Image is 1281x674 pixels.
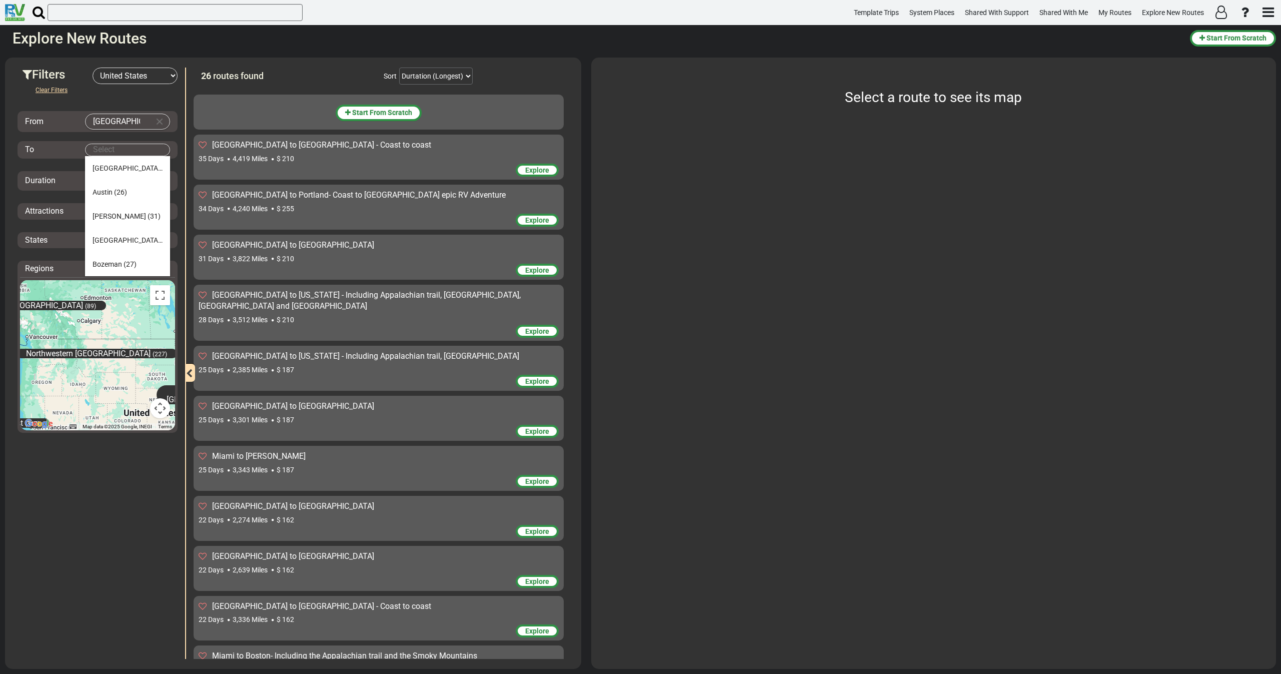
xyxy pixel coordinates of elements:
span: [GEOGRAPHIC_DATA] [93,164,163,172]
li: Austin (26) [85,180,170,204]
span: (27) [162,164,175,172]
span: Austin [93,188,113,196]
span: [PERSON_NAME] [93,212,146,220]
li: Bozeman (27) [85,252,170,276]
span: Bozeman [93,260,122,268]
span: [GEOGRAPHIC_DATA] [93,236,163,244]
span: (26) [114,188,127,196]
li: [PERSON_NAME] (31) [85,204,170,228]
span: (27) [124,260,137,268]
li: [GEOGRAPHIC_DATA] (27) [85,228,170,252]
span: (27) [162,236,175,244]
li: [GEOGRAPHIC_DATA] (27) [85,156,170,180]
span: (31) [148,212,161,220]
